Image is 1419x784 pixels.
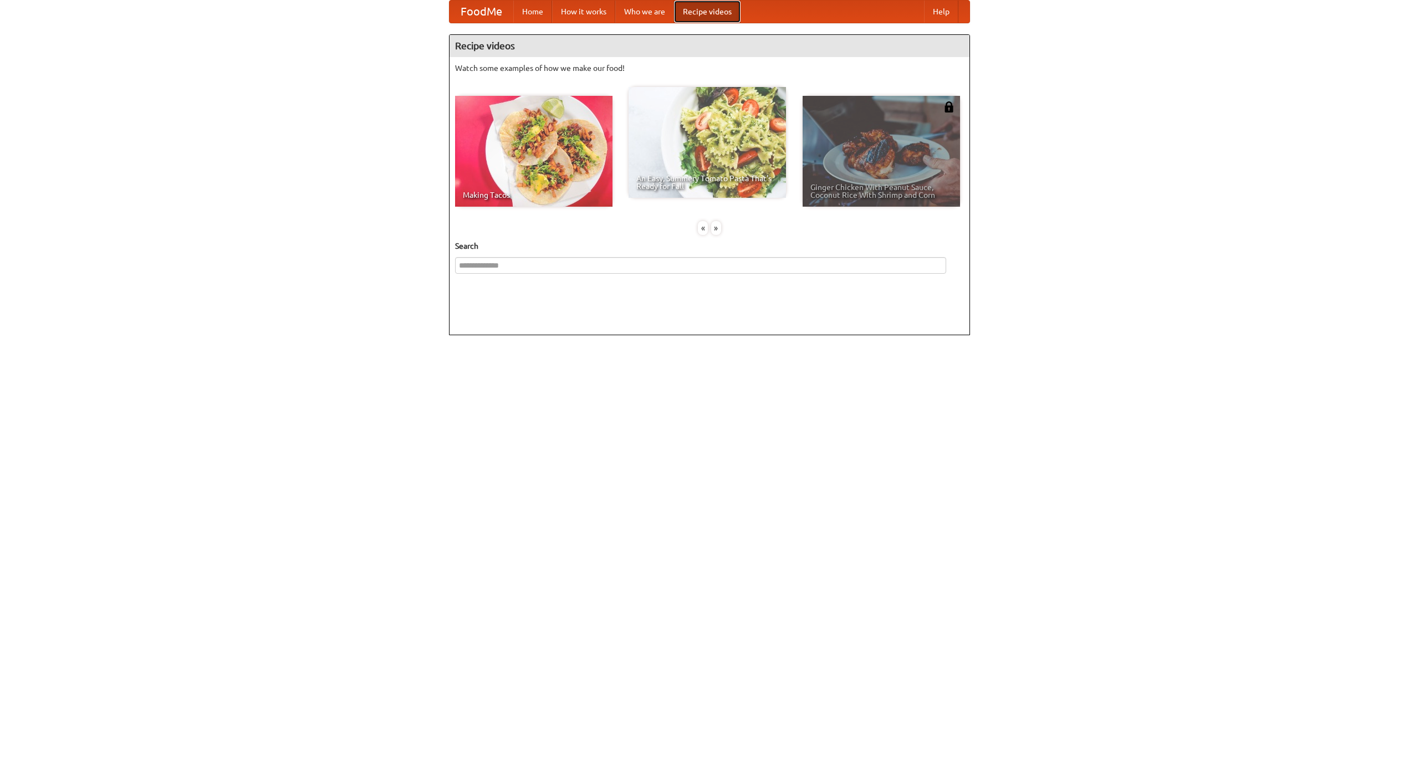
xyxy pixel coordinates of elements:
h5: Search [455,240,964,252]
a: Recipe videos [674,1,741,23]
img: 483408.png [943,101,954,112]
a: FoodMe [450,1,513,23]
span: Making Tacos [463,191,605,199]
a: Who we are [615,1,674,23]
div: » [711,221,721,235]
p: Watch some examples of how we make our food! [455,63,964,74]
a: Home [513,1,552,23]
a: Help [924,1,958,23]
h4: Recipe videos [450,35,969,57]
a: Making Tacos [455,96,612,207]
span: An Easy, Summery Tomato Pasta That's Ready for Fall [636,175,778,190]
div: « [698,221,708,235]
a: How it works [552,1,615,23]
a: An Easy, Summery Tomato Pasta That's Ready for Fall [629,87,786,198]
